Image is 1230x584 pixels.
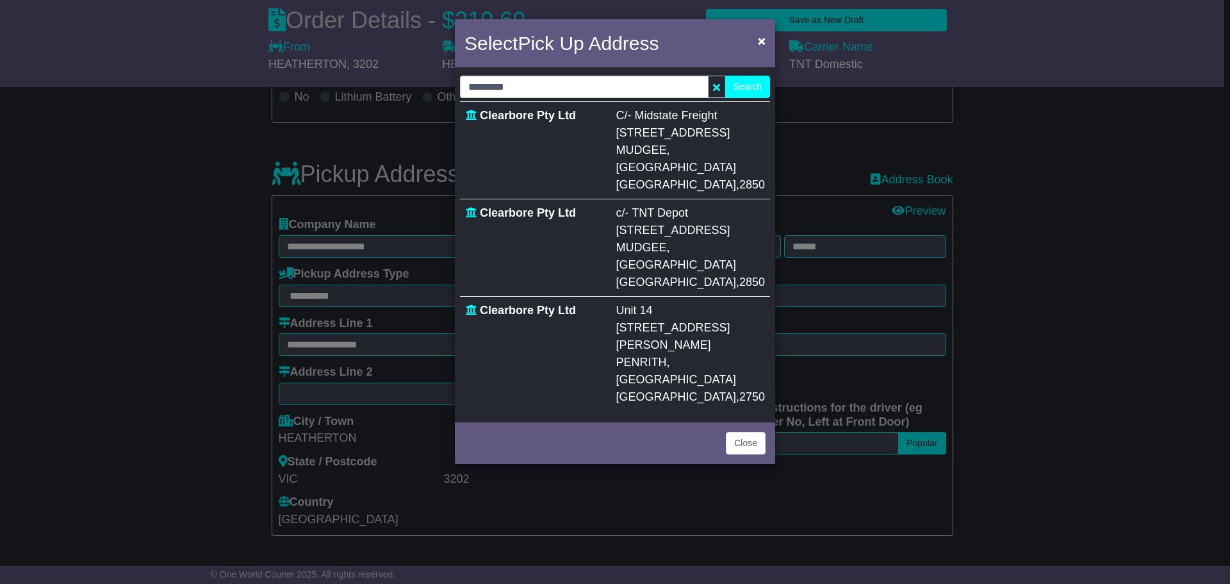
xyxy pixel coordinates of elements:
span: × [758,33,766,48]
span: MUDGEE [616,241,667,254]
span: 2850 [739,276,765,288]
span: Unit 14 [616,304,653,317]
span: [GEOGRAPHIC_DATA] [616,161,736,174]
span: 2750 [739,390,765,403]
td: , , [611,297,770,412]
span: Clearbore Pty Ltd [480,206,576,219]
span: PENRITH [616,356,667,369]
span: [GEOGRAPHIC_DATA] [616,258,736,271]
span: Pick Up [518,33,584,54]
h4: Select [464,29,659,58]
span: [GEOGRAPHIC_DATA] [616,276,736,288]
button: Search [725,76,770,98]
span: [STREET_ADDRESS] [616,224,730,237]
td: , , [611,199,770,297]
span: [GEOGRAPHIC_DATA] [616,373,736,386]
span: [GEOGRAPHIC_DATA] [616,178,736,191]
span: Address [588,33,659,54]
span: c/- TNT Depot [616,206,688,219]
span: 2850 [739,178,765,191]
span: C/- Midstate Freight [616,109,717,122]
button: Close [726,432,766,455]
button: Close [751,28,772,54]
span: Clearbore Pty Ltd [480,304,576,317]
span: [GEOGRAPHIC_DATA] [616,390,736,403]
span: [STREET_ADDRESS] [616,126,730,139]
td: , , [611,102,770,199]
span: [STREET_ADDRESS][PERSON_NAME] [616,321,730,351]
span: MUDGEE [616,144,667,156]
span: Clearbore Pty Ltd [480,109,576,122]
